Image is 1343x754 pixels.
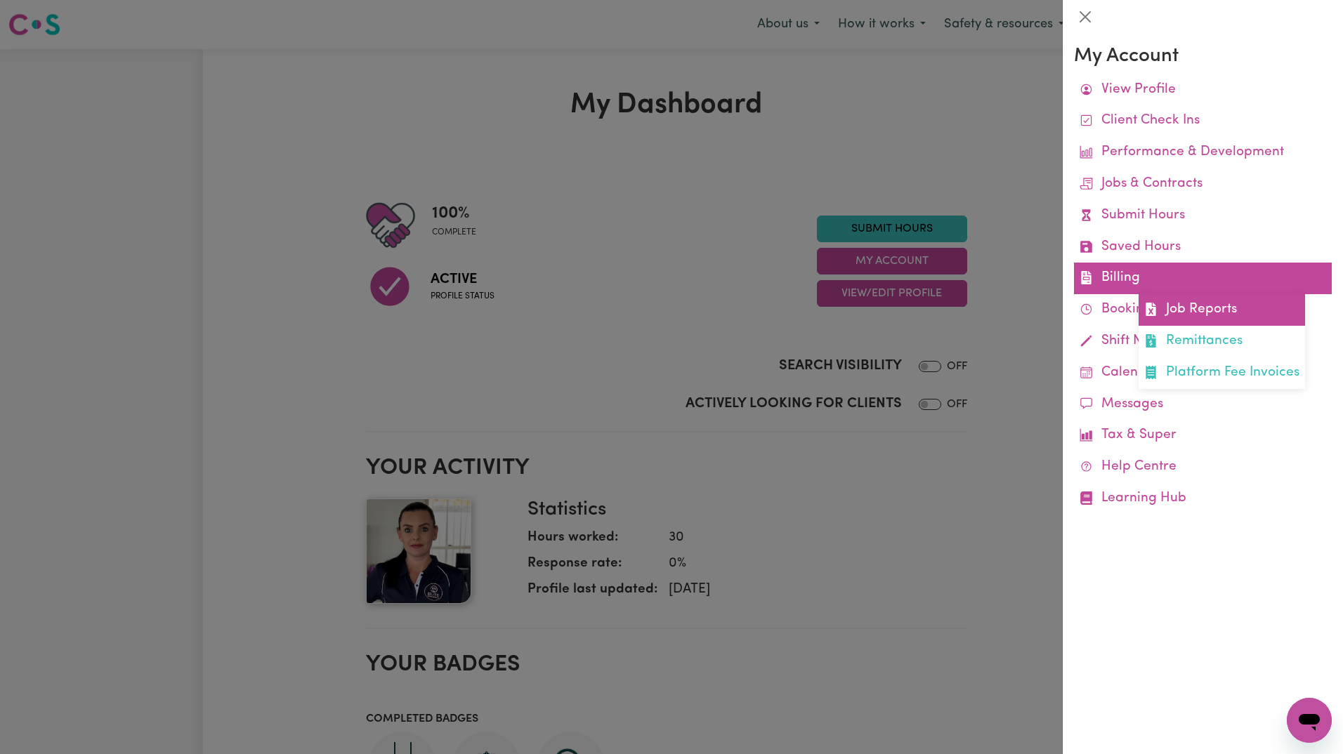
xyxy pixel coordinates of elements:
a: Shift Notes [1074,326,1332,357]
a: BillingJob ReportsRemittancesPlatform Fee Invoices [1074,263,1332,294]
h3: My Account [1074,45,1332,69]
button: Close [1074,6,1096,28]
a: Remittances [1139,326,1305,357]
a: Submit Hours [1074,200,1332,232]
a: View Profile [1074,74,1332,106]
iframe: Button to launch messaging window [1287,698,1332,743]
a: Learning Hub [1074,483,1332,515]
a: Calendar [1074,357,1332,389]
a: Saved Hours [1074,232,1332,263]
a: Client Check Ins [1074,105,1332,137]
a: Help Centre [1074,451,1332,483]
a: Jobs & Contracts [1074,168,1332,200]
a: Messages [1074,389,1332,421]
a: Tax & Super [1074,420,1332,451]
a: Bookings [1074,294,1332,326]
a: Performance & Development [1074,137,1332,168]
a: Job Reports [1139,294,1305,326]
a: Platform Fee Invoices [1139,357,1305,389]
